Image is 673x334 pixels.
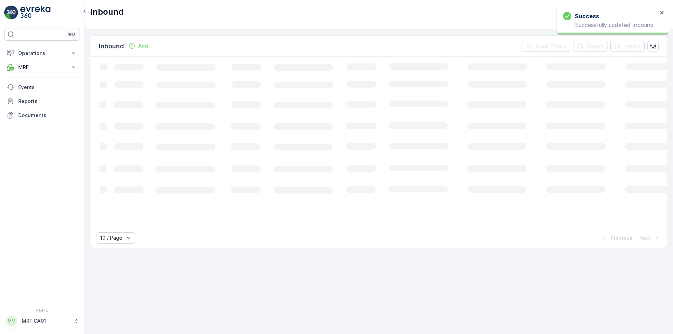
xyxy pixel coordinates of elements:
p: MRF [18,64,66,71]
button: Add [125,42,151,50]
p: Events [18,84,77,91]
p: Inbound [99,41,124,51]
p: Previous [611,234,632,241]
p: ⌘B [68,32,75,37]
p: Next [639,234,651,241]
button: MRF [4,60,80,74]
div: MM [6,315,17,327]
p: Successfully updated Inbound [563,22,658,28]
span: v 1.47.3 [4,308,80,312]
h3: Success [575,12,599,20]
p: Export [587,43,603,50]
p: Inbound [90,6,124,18]
button: Export [573,41,607,52]
button: MMMRF.CA01 [4,314,80,328]
p: Documents [18,112,77,119]
button: Previous [600,234,633,242]
button: Operations [4,46,80,60]
p: Clear Filters [536,43,566,50]
button: Import [610,41,645,52]
a: Events [4,80,80,94]
p: Reports [18,98,77,105]
p: MRF.CA01 [22,318,70,325]
a: Reports [4,94,80,108]
button: Clear Filters [522,41,570,52]
p: Add [138,42,148,49]
button: close [660,10,665,16]
img: logo_light-DOdMpM7g.png [20,6,50,20]
img: logo [4,6,18,20]
button: Next [639,234,661,242]
a: Documents [4,108,80,122]
p: Import [624,43,640,50]
p: Operations [18,50,66,57]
